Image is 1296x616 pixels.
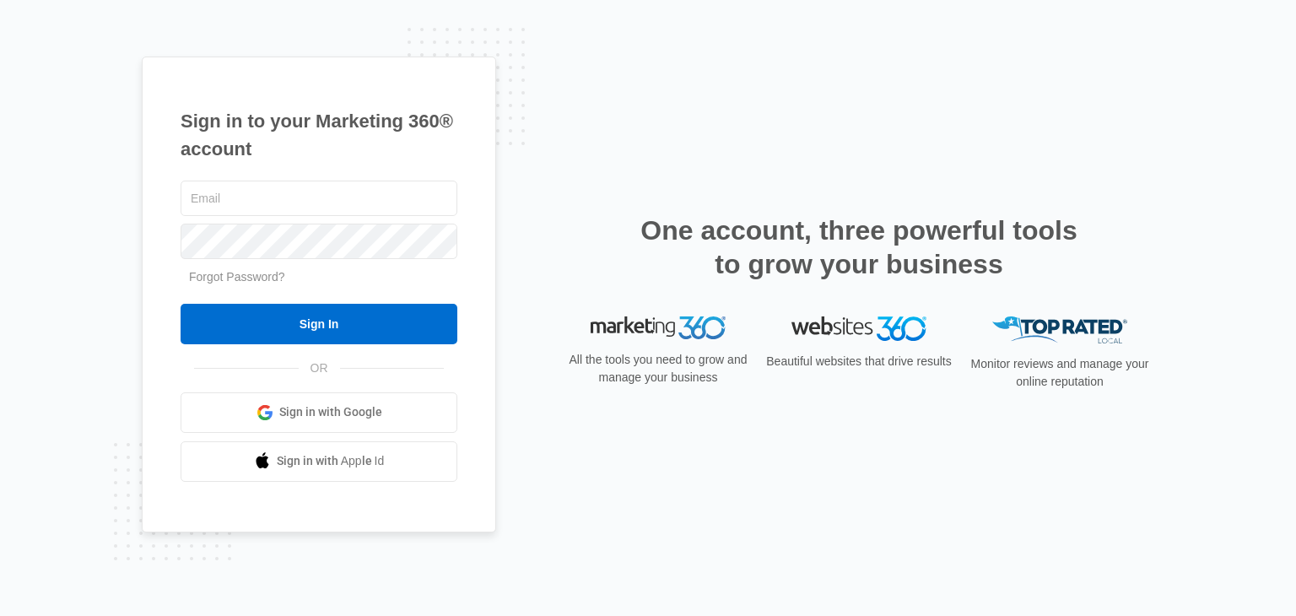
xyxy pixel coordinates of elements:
h2: One account, three powerful tools to grow your business [635,213,1083,281]
h1: Sign in to your Marketing 360® account [181,107,457,163]
a: Sign in with Google [181,392,457,433]
span: Sign in with Apple Id [277,452,385,470]
p: Monitor reviews and manage your online reputation [965,355,1154,391]
img: Marketing 360 [591,316,726,340]
img: Top Rated Local [992,316,1127,344]
a: Forgot Password? [189,270,285,284]
p: All the tools you need to grow and manage your business [564,351,753,386]
span: Sign in with Google [279,403,382,421]
p: Beautiful websites that drive results [764,353,953,370]
span: OR [299,359,340,377]
img: Websites 360 [791,316,926,341]
input: Email [181,181,457,216]
input: Sign In [181,304,457,344]
a: Sign in with Apple Id [181,441,457,482]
